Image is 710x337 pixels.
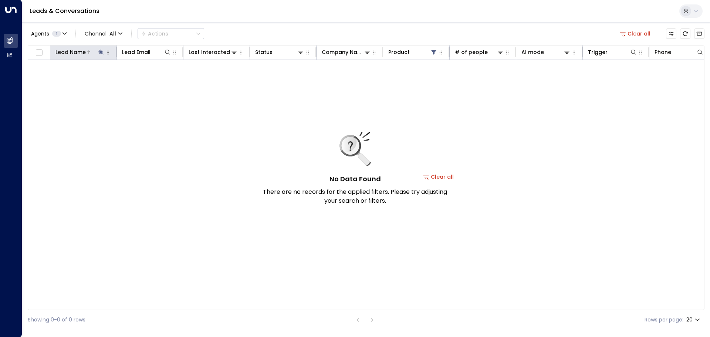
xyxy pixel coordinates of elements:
div: Last Interacted [189,48,238,57]
label: Rows per page: [645,316,683,324]
button: Customize [666,28,676,39]
div: Showing 0-0 of 0 rows [28,316,85,324]
div: Company Name [322,48,364,57]
div: Lead Name [55,48,105,57]
button: Clear all [617,28,654,39]
span: Channel: [82,28,125,39]
div: Status [255,48,273,57]
div: Company Name [322,48,371,57]
p: There are no records for the applied filters. Please try adjusting your search or filters. [263,188,447,205]
h5: No Data Found [329,174,381,184]
div: Trigger [588,48,608,57]
div: Product [388,48,410,57]
a: Leads & Conversations [30,7,99,15]
div: # of people [455,48,488,57]
div: Phone [655,48,704,57]
div: Last Interacted [189,48,230,57]
span: All [109,31,116,37]
span: Refresh [680,28,690,39]
div: AI mode [521,48,571,57]
span: Agents [31,31,49,36]
button: Actions [138,28,204,39]
button: Channel:All [82,28,125,39]
nav: pagination navigation [353,315,377,324]
div: Lead Email [122,48,171,57]
span: Toggle select all [34,48,44,57]
div: Phone [655,48,671,57]
div: Actions [141,30,168,37]
div: Lead Email [122,48,151,57]
span: 1 [52,31,61,37]
div: 20 [686,314,701,325]
button: Archived Leads [694,28,704,39]
div: Status [255,48,304,57]
div: Product [388,48,437,57]
button: Agents1 [28,28,70,39]
div: Trigger [588,48,637,57]
div: Lead Name [55,48,86,57]
div: AI mode [521,48,544,57]
div: # of people [455,48,504,57]
div: Button group with a nested menu [138,28,204,39]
